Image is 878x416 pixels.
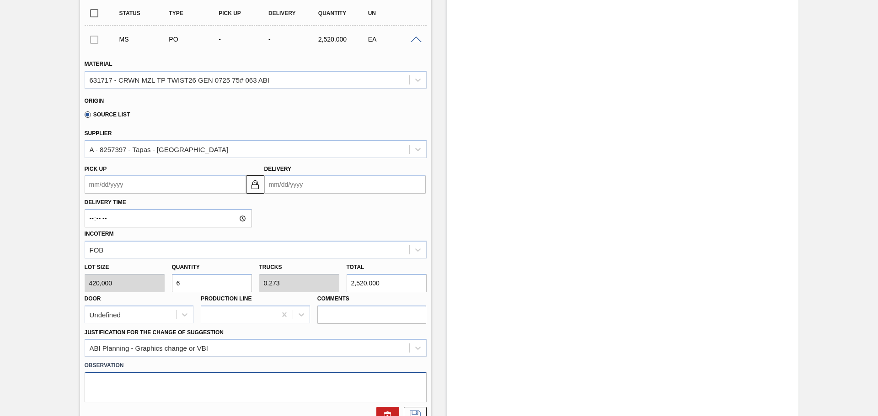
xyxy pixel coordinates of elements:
[85,196,252,209] label: Delivery Time
[90,76,270,84] div: 631717 - CRWN MZL TP TWIST26 GEN 0725 75# 063 ABI
[366,36,421,43] div: EA
[117,36,172,43] div: Manual Suggestion
[85,295,101,302] label: Door
[90,311,121,318] div: Undefined
[166,36,222,43] div: Purchase order
[266,36,321,43] div: -
[117,10,172,16] div: Status
[90,145,228,153] div: A - 8257397 - Tapas - [GEOGRAPHIC_DATA]
[85,261,165,274] label: Lot size
[347,264,364,270] label: Total
[85,98,104,104] label: Origin
[172,264,200,270] label: Quantity
[85,329,224,336] label: Justification for the Change of Suggestion
[85,166,107,172] label: Pick up
[90,344,208,352] div: ABI Planning - Graphics change or VBI
[246,175,264,194] button: locked
[264,175,426,194] input: mm/dd/yyyy
[250,179,261,190] img: locked
[366,10,421,16] div: UN
[316,10,371,16] div: Quantity
[85,111,130,118] label: Source List
[216,36,272,43] div: -
[166,10,222,16] div: Type
[266,10,321,16] div: Delivery
[317,292,427,305] label: Comments
[85,61,112,67] label: Material
[316,36,371,43] div: 2,520,000
[264,166,292,172] label: Delivery
[85,231,114,237] label: Incoterm
[85,130,112,137] label: Supplier
[201,295,252,302] label: Production Line
[216,10,272,16] div: Pick up
[90,246,104,253] div: FOB
[259,264,282,270] label: Trucks
[85,359,427,372] label: Observation
[85,175,246,194] input: mm/dd/yyyy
